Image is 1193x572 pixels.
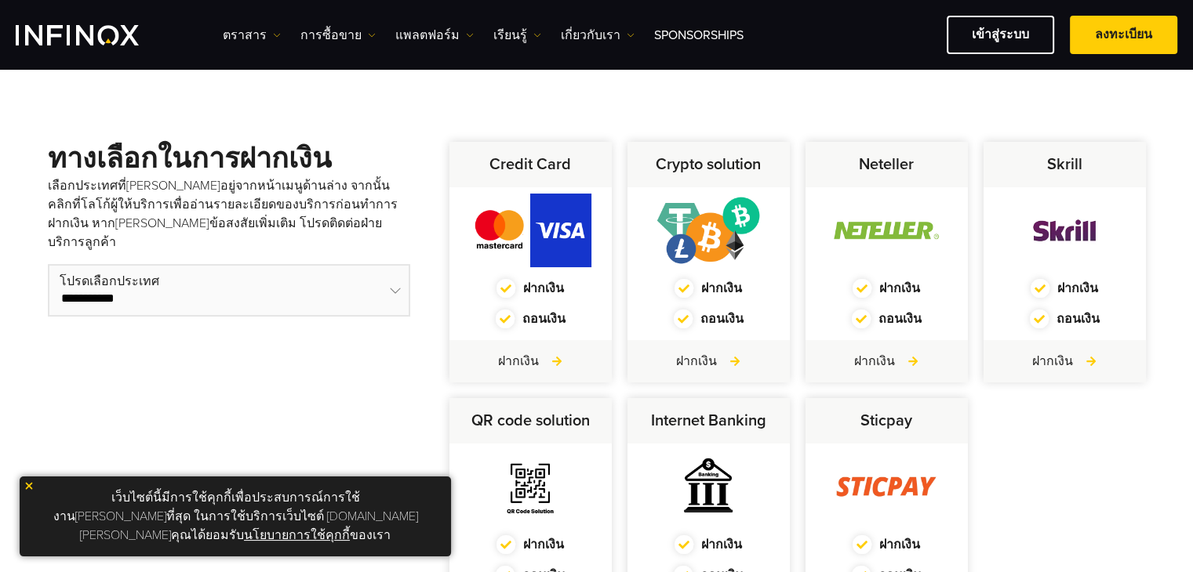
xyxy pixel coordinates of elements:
strong: Skrill [1047,155,1082,174]
strong: Internet Banking [651,411,766,430]
a: นโยบายการใช้คุกกี้ [244,527,350,543]
a: เรียนรู้ [493,26,541,45]
div: ถอนเงิน [984,310,1146,328]
strong: Neteller [859,155,914,174]
div: ฝากเงิน [984,279,1146,298]
a: ฝากเงิน [498,352,562,371]
img: sticpay.webp [825,450,947,523]
img: crypto_solution.webp [647,194,769,267]
img: qr_code_solution.webp [469,450,591,523]
div: ฝากเงิน [627,279,790,298]
img: skrill.webp [1003,194,1126,267]
a: INFINOX Logo [16,25,176,45]
img: internet_banking.webp [647,450,769,523]
strong: Crypto solution [656,155,761,174]
a: ฝากเงิน [676,352,740,371]
a: เกี่ยวกับเรา [561,26,635,45]
div: ฝากเงิน [806,535,968,554]
a: Sponsorships [654,26,744,45]
p: เว็บไซต์นี้มีการใช้คุกกี้เพื่อประสบการณ์การใช้งาน[PERSON_NAME]ที่สุด ในการใช้บริการเว็บไซต์ [DOMA... [27,484,443,548]
a: แพลตฟอร์ม [395,26,474,45]
div: ถอนเงิน [806,310,968,328]
p: เลือกประเทศที่[PERSON_NAME]อยู่จากหน้าเมนูด้านล่าง จากนั้นคลิกที่โลโก้ผู้ให้บริการเพื่ออ่านรายละเ... [48,176,410,252]
img: neteller.webp [825,194,947,267]
a: ฝากเงิน [1032,352,1097,371]
div: ฝากเงิน [806,279,968,298]
div: ฝากเงิน [449,535,612,554]
img: credit_card.webp [469,194,591,267]
a: ฝากเงิน [854,352,918,371]
div: ถอนเงิน [449,310,612,328]
a: ลงทะเบียน [1070,16,1177,54]
strong: QR code solution [471,411,590,430]
a: ตราสาร [223,26,281,45]
a: เข้าสู่ระบบ [947,16,1054,54]
strong: Sticpay [860,411,912,430]
img: yellow close icon [24,480,35,491]
strong: ทางเลือกในการฝากเงิน [48,142,332,176]
strong: Credit Card [489,155,571,174]
div: ฝากเงิน [627,535,790,554]
div: ถอนเงิน [627,310,790,328]
a: การซื้อขาย [300,26,376,45]
div: ฝากเงิน [449,279,612,298]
